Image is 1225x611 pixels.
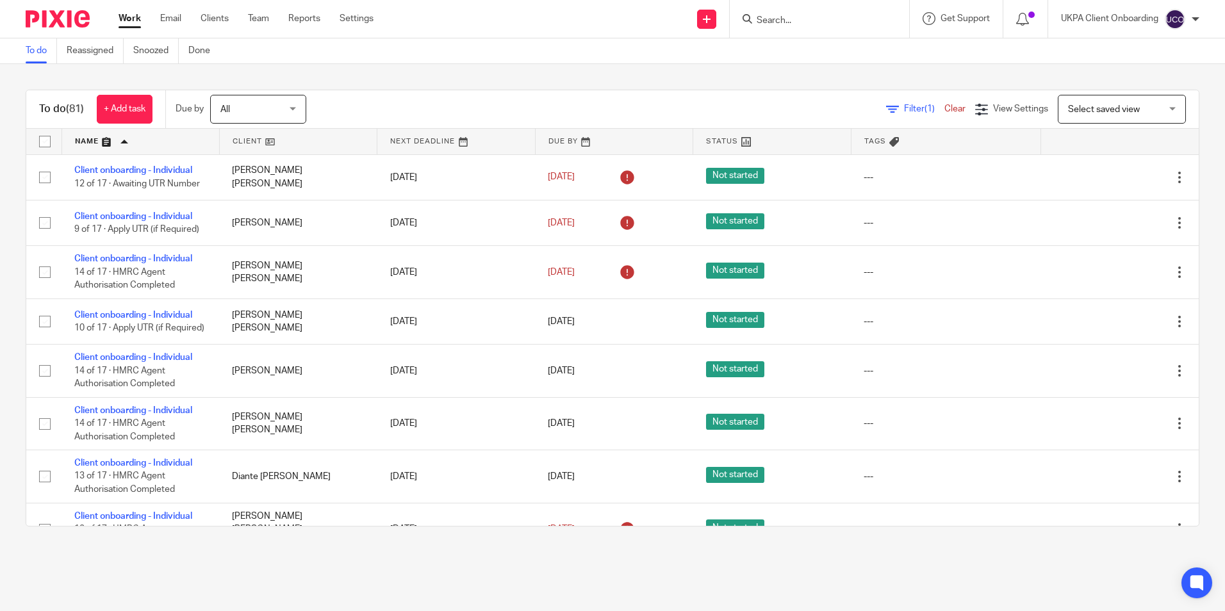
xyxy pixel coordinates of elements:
[706,414,764,430] span: Not started
[188,38,220,63] a: Done
[377,246,535,298] td: [DATE]
[548,317,575,326] span: [DATE]
[219,200,377,245] td: [PERSON_NAME]
[864,470,1028,483] div: ---
[201,12,229,25] a: Clients
[219,154,377,200] td: [PERSON_NAME] [PERSON_NAME]
[74,225,199,234] span: 9 of 17 · Apply UTR (if Required)
[74,323,204,332] span: 10 of 17 · Apply UTR (if Required)
[74,254,192,263] a: Client onboarding - Individual
[219,345,377,397] td: [PERSON_NAME]
[548,525,575,534] span: [DATE]
[74,459,192,468] a: Client onboarding - Individual
[377,200,535,245] td: [DATE]
[864,523,1028,535] div: ---
[26,38,57,63] a: To do
[133,38,179,63] a: Snoozed
[219,503,377,555] td: [PERSON_NAME] [PERSON_NAME] [PERSON_NAME]
[755,15,871,27] input: Search
[1165,9,1185,29] img: svg%3E
[548,268,575,277] span: [DATE]
[377,345,535,397] td: [DATE]
[925,104,935,113] span: (1)
[97,95,152,124] a: + Add task
[74,366,175,389] span: 14 of 17 · HMRC Agent Authorisation Completed
[74,353,192,362] a: Client onboarding - Individual
[377,298,535,344] td: [DATE]
[74,268,175,290] span: 14 of 17 · HMRC Agent Authorisation Completed
[864,417,1028,430] div: ---
[377,397,535,450] td: [DATE]
[39,102,84,116] h1: To do
[377,154,535,200] td: [DATE]
[219,397,377,450] td: [PERSON_NAME] [PERSON_NAME]
[74,212,192,221] a: Client onboarding - Individual
[706,519,764,535] span: Not started
[248,12,269,25] a: Team
[74,512,192,521] a: Client onboarding - Individual
[944,104,966,113] a: Clear
[1061,12,1158,25] p: UKPA Client Onboarding
[377,450,535,503] td: [DATE]
[219,450,377,503] td: Diante [PERSON_NAME]
[941,14,990,23] span: Get Support
[864,266,1028,279] div: ---
[548,366,575,375] span: [DATE]
[706,312,764,328] span: Not started
[66,104,84,114] span: (81)
[74,419,175,441] span: 14 of 17 · HMRC Agent Authorisation Completed
[377,503,535,555] td: [DATE]
[864,315,1028,328] div: ---
[864,364,1028,377] div: ---
[74,472,175,494] span: 13 of 17 · HMRC Agent Authorisation Completed
[74,311,192,320] a: Client onboarding - Individual
[220,105,230,114] span: All
[340,12,374,25] a: Settings
[548,419,575,428] span: [DATE]
[219,298,377,344] td: [PERSON_NAME] [PERSON_NAME]
[219,246,377,298] td: [PERSON_NAME] [PERSON_NAME]
[74,179,200,188] span: 12 of 17 · Awaiting UTR Number
[74,525,175,547] span: 13 of 17 · HMRC Agent Authorisation Completed
[548,472,575,481] span: [DATE]
[74,166,192,175] a: Client onboarding - Individual
[706,263,764,279] span: Not started
[548,173,575,182] span: [DATE]
[706,467,764,483] span: Not started
[67,38,124,63] a: Reassigned
[864,216,1028,229] div: ---
[74,406,192,415] a: Client onboarding - Individual
[26,10,90,28] img: Pixie
[548,218,575,227] span: [DATE]
[706,168,764,184] span: Not started
[119,12,141,25] a: Work
[864,171,1028,184] div: ---
[288,12,320,25] a: Reports
[1068,105,1140,114] span: Select saved view
[706,361,764,377] span: Not started
[176,102,204,115] p: Due by
[706,213,764,229] span: Not started
[904,104,944,113] span: Filter
[993,104,1048,113] span: View Settings
[864,138,886,145] span: Tags
[160,12,181,25] a: Email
